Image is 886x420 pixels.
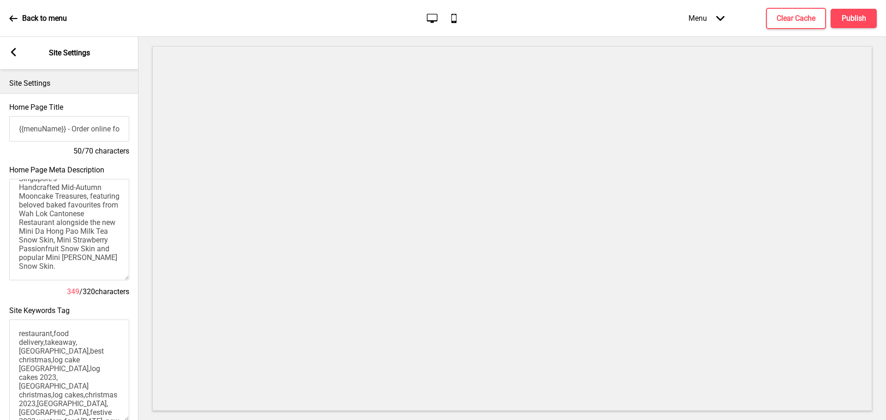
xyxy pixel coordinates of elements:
[9,306,70,315] label: Site Keywords Tag
[49,48,90,58] p: Site Settings
[679,5,734,32] div: Menu
[22,13,67,24] p: Back to menu
[9,146,129,156] h4: 50/70 characters
[9,103,63,112] label: Home Page Title
[9,166,104,174] label: Home Page Meta Description
[9,78,129,89] p: Site Settings
[9,287,129,297] h4: / 320 characters
[777,13,815,24] h4: Clear Cache
[67,287,79,296] span: 349
[766,8,826,29] button: Clear Cache
[842,13,866,24] h4: Publish
[9,179,129,280] textarea: Create cherished moments and embrace the spirit of festivities with Carlton Hotel Singapore's Han...
[9,6,67,31] a: Back to menu
[831,9,877,28] button: Publish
